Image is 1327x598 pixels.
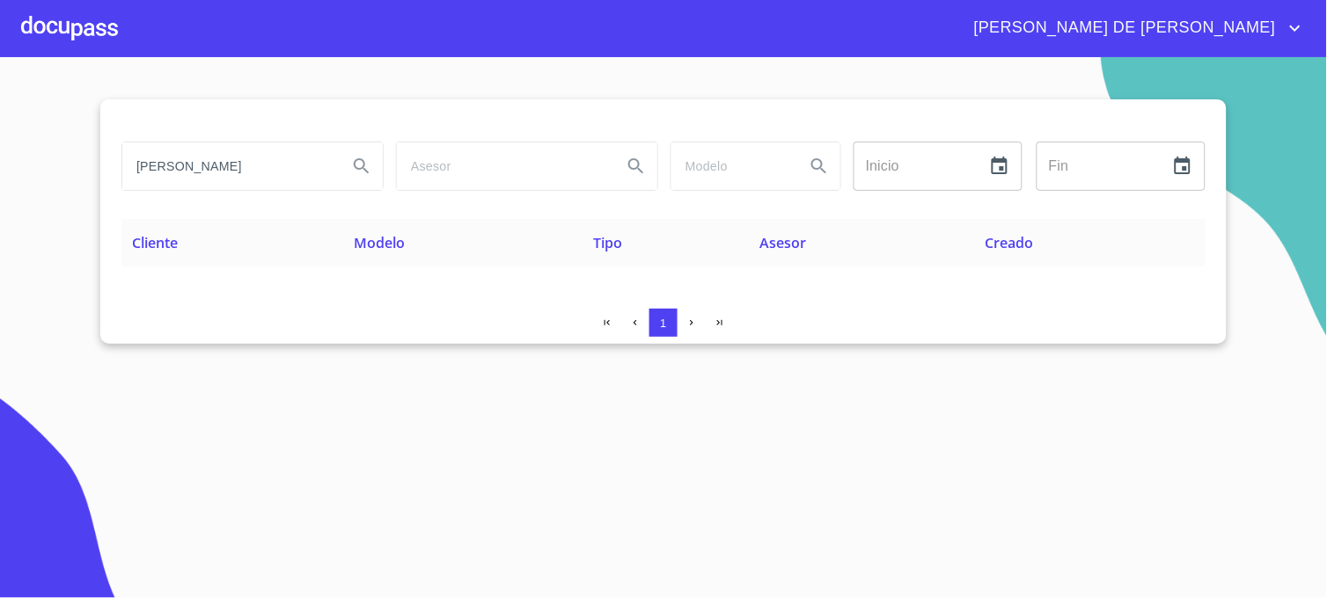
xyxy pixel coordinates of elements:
[671,142,791,190] input: search
[594,233,623,252] span: Tipo
[660,317,666,330] span: 1
[760,233,807,252] span: Asesor
[341,145,383,187] button: Search
[798,145,840,187] button: Search
[615,145,657,187] button: Search
[397,142,608,190] input: search
[961,14,1285,42] span: [PERSON_NAME] DE [PERSON_NAME]
[986,233,1034,252] span: Creado
[122,142,334,190] input: search
[354,233,405,252] span: Modelo
[649,309,678,337] button: 1
[132,233,178,252] span: Cliente
[961,14,1306,42] button: account of current user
